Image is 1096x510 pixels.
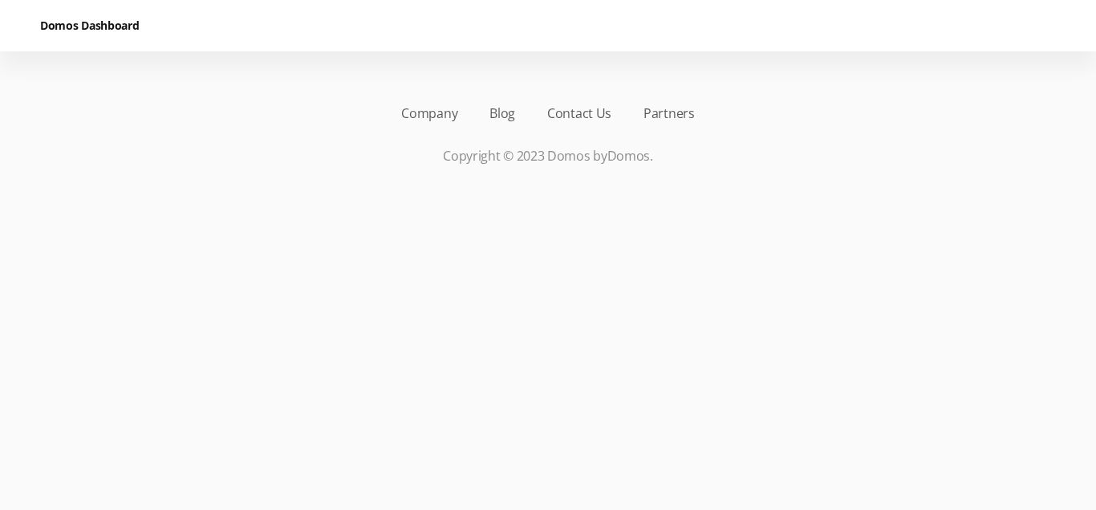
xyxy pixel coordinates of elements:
[607,147,651,165] a: Domos
[489,104,515,123] a: Blog
[643,104,695,123] a: Partners
[40,146,1056,165] p: Copyright © 2023 Domos by .
[401,104,457,123] a: Company
[547,104,611,123] a: Contact Us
